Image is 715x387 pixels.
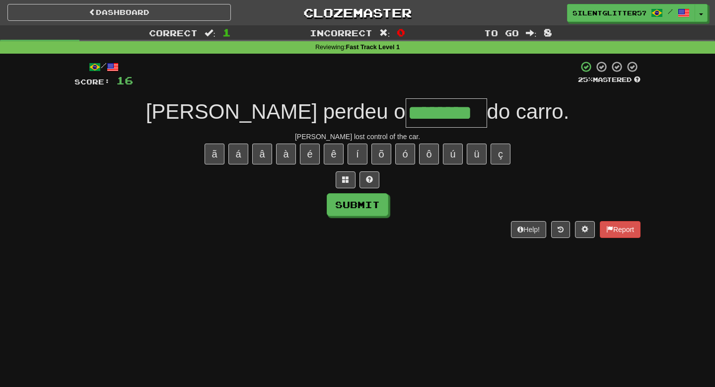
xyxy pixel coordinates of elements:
[526,29,537,37] span: :
[146,100,406,123] span: [PERSON_NAME] perdeu o
[379,29,390,37] span: :
[371,144,391,164] button: õ
[395,144,415,164] button: ó
[572,8,646,17] span: SilentGlitter5787
[116,74,133,86] span: 16
[7,4,231,21] a: Dashboard
[300,144,320,164] button: é
[74,132,641,142] div: [PERSON_NAME] lost control of the car.
[205,144,224,164] button: ã
[511,221,546,238] button: Help!
[467,144,487,164] button: ü
[578,76,593,83] span: 25 %
[484,28,519,38] span: To go
[276,144,296,164] button: à
[252,144,272,164] button: â
[600,221,641,238] button: Report
[327,193,388,216] button: Submit
[419,144,439,164] button: ô
[359,171,379,188] button: Single letter hint - you only get 1 per sentence and score half the points! alt+h
[348,144,367,164] button: í
[222,26,231,38] span: 1
[578,76,641,84] div: Mastered
[205,29,215,37] span: :
[74,77,110,86] span: Score:
[74,61,133,73] div: /
[246,4,469,21] a: Clozemaster
[491,144,510,164] button: ç
[346,44,400,51] strong: Fast Track Level 1
[324,144,344,164] button: ê
[397,26,405,38] span: 0
[487,100,570,123] span: do carro.
[668,8,673,15] span: /
[443,144,463,164] button: ú
[544,26,552,38] span: 8
[336,171,356,188] button: Switch sentence to multiple choice alt+p
[228,144,248,164] button: á
[567,4,695,22] a: SilentGlitter5787 /
[551,221,570,238] button: Round history (alt+y)
[310,28,372,38] span: Incorrect
[149,28,198,38] span: Correct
